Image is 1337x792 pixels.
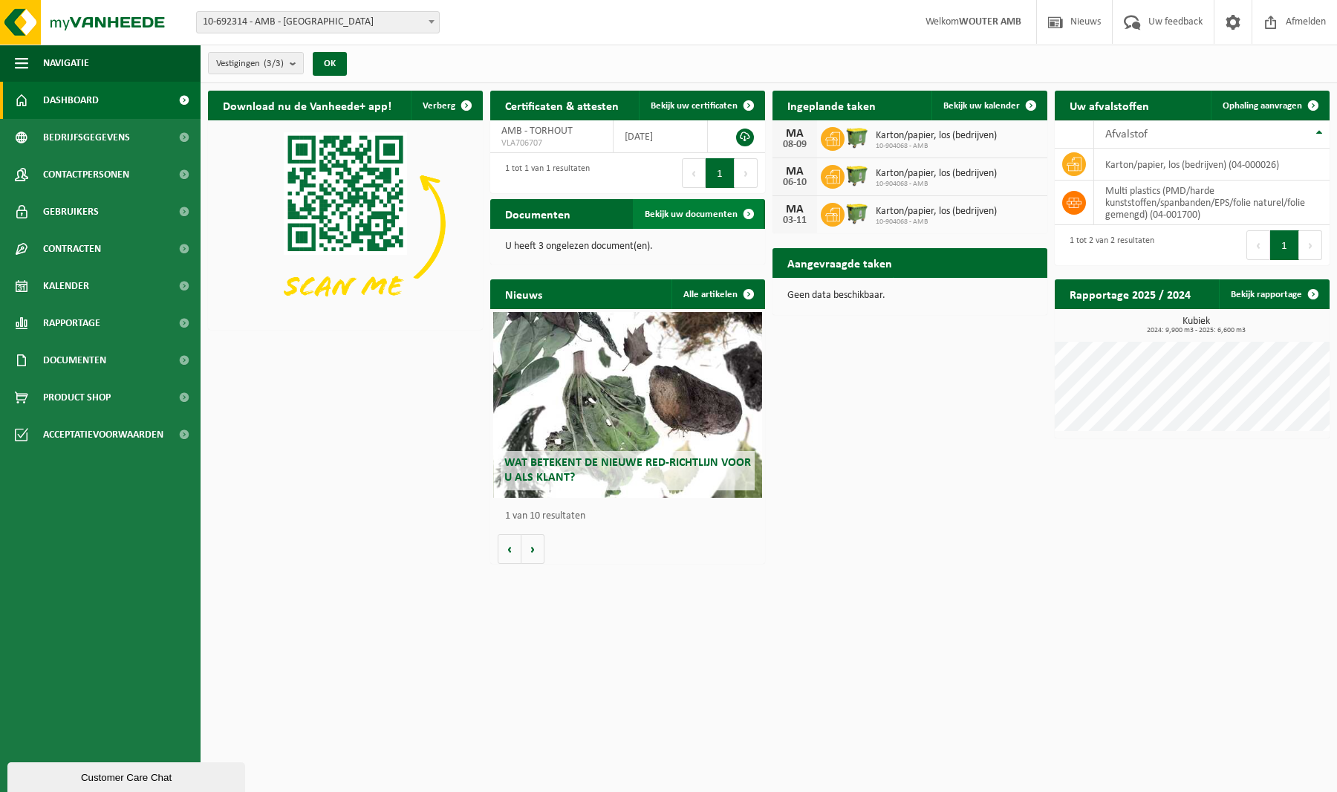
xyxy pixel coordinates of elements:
[521,534,544,564] button: Volgende
[780,215,810,226] div: 03-11
[501,137,602,149] span: VLA706707
[706,158,735,188] button: 1
[876,206,997,218] span: Karton/papier, los (bedrijven)
[411,91,481,120] button: Verberg
[498,534,521,564] button: Vorige
[1055,91,1164,120] h2: Uw afvalstoffen
[787,290,1032,301] p: Geen data beschikbaar.
[772,91,891,120] h2: Ingeplande taken
[876,130,997,142] span: Karton/papier, los (bedrijven)
[845,163,870,188] img: WB-1100-HPE-GN-50
[7,759,248,792] iframe: chat widget
[43,156,129,193] span: Contactpersonen
[780,178,810,188] div: 06-10
[651,101,738,111] span: Bekijk uw certificaten
[208,120,483,327] img: Download de VHEPlus App
[43,379,111,416] span: Product Shop
[1094,149,1330,181] td: karton/papier, los (bedrijven) (04-000026)
[780,140,810,150] div: 08-09
[633,199,764,229] a: Bekijk uw documenten
[780,166,810,178] div: MA
[313,52,347,76] button: OK
[43,342,106,379] span: Documenten
[876,218,997,227] span: 10-904068 - AMB
[876,142,997,151] span: 10-904068 - AMB
[43,305,100,342] span: Rapportage
[1211,91,1328,120] a: Ophaling aanvragen
[505,511,758,522] p: 1 van 10 resultaten
[772,248,907,277] h2: Aangevraagde taken
[639,91,764,120] a: Bekijk uw certificaten
[43,119,130,156] span: Bedrijfsgegevens
[845,201,870,226] img: WB-1100-HPE-GN-50
[490,91,634,120] h2: Certificaten & attesten
[1062,317,1330,334] h3: Kubiek
[208,52,304,74] button: Vestigingen(3/3)
[1246,230,1270,260] button: Previous
[614,120,707,153] td: [DATE]
[735,158,758,188] button: Next
[1062,327,1330,334] span: 2024: 9,900 m3 - 2025: 6,600 m3
[43,193,99,230] span: Gebruikers
[208,91,406,120] h2: Download nu de Vanheede+ app!
[671,279,764,309] a: Alle artikelen
[264,59,284,68] count: (3/3)
[423,101,455,111] span: Verberg
[780,128,810,140] div: MA
[493,312,763,498] a: Wat betekent de nieuwe RED-richtlijn voor u als klant?
[1270,230,1299,260] button: 1
[682,158,706,188] button: Previous
[498,157,590,189] div: 1 tot 1 van 1 resultaten
[501,126,573,137] span: AMB - TORHOUT
[845,125,870,150] img: WB-1100-HPE-GN-50
[959,16,1021,27] strong: WOUTER AMB
[197,12,439,33] span: 10-692314 - AMB - TORHOUT
[1105,129,1148,140] span: Afvalstof
[1299,230,1322,260] button: Next
[876,180,997,189] span: 10-904068 - AMB
[645,210,738,219] span: Bekijk uw documenten
[43,267,89,305] span: Kalender
[780,204,810,215] div: MA
[931,91,1046,120] a: Bekijk uw kalender
[490,279,557,308] h2: Nieuws
[504,457,751,483] span: Wat betekent de nieuwe RED-richtlijn voor u als klant?
[1219,279,1328,309] a: Bekijk rapportage
[505,241,750,252] p: U heeft 3 ongelezen document(en).
[1062,229,1154,262] div: 1 tot 2 van 2 resultaten
[1094,181,1330,225] td: multi plastics (PMD/harde kunststoffen/spanbanden/EPS/folie naturel/folie gemengd) (04-001700)
[490,199,585,228] h2: Documenten
[196,11,440,33] span: 10-692314 - AMB - TORHOUT
[43,82,99,119] span: Dashboard
[216,53,284,75] span: Vestigingen
[943,101,1020,111] span: Bekijk uw kalender
[43,416,163,453] span: Acceptatievoorwaarden
[876,168,997,180] span: Karton/papier, los (bedrijven)
[43,230,101,267] span: Contracten
[43,45,89,82] span: Navigatie
[1055,279,1206,308] h2: Rapportage 2025 / 2024
[1223,101,1302,111] span: Ophaling aanvragen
